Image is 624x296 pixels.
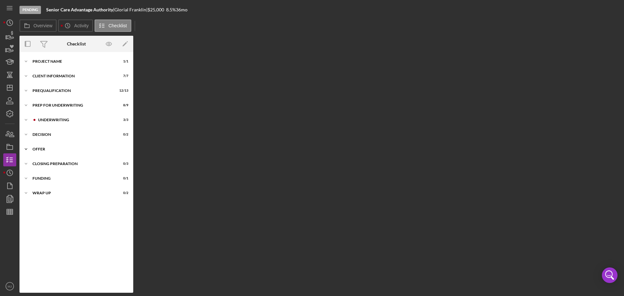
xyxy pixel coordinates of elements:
div: Closing Preparation [32,162,112,166]
div: Project Name [32,59,112,63]
label: Overview [33,23,52,28]
div: 0 / 2 [117,191,128,195]
div: Checklist [67,41,86,46]
label: Checklist [109,23,127,28]
div: 0 / 1 [117,176,128,180]
div: Client Information [32,74,112,78]
span: $25,000 [148,7,164,12]
div: 0 / 2 [117,133,128,136]
div: Glorial Franklin | [114,7,148,12]
button: Checklist [95,19,131,32]
div: | [46,7,114,12]
div: Offer [32,147,125,151]
div: Pending [19,6,41,14]
div: 7 / 7 [117,74,128,78]
text: MJ [8,285,12,288]
div: 1 / 1 [117,59,128,63]
div: Wrap Up [32,191,112,195]
div: Decision [32,133,112,136]
div: Underwriting [38,118,112,122]
div: Prequalification [32,89,112,93]
div: Open Intercom Messenger [602,267,617,283]
button: MJ [3,280,16,293]
div: 3 / 3 [117,118,128,122]
b: Senior Care Advantage Authority [46,7,113,12]
label: Activity [74,23,88,28]
div: 8.5 % [166,7,176,12]
div: 12 / 13 [117,89,128,93]
div: 0 / 3 [117,162,128,166]
div: Funding [32,176,112,180]
button: Activity [58,19,93,32]
div: 36 mo [176,7,188,12]
div: 8 / 9 [117,103,128,107]
div: Prep for Underwriting [32,103,112,107]
button: Overview [19,19,57,32]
